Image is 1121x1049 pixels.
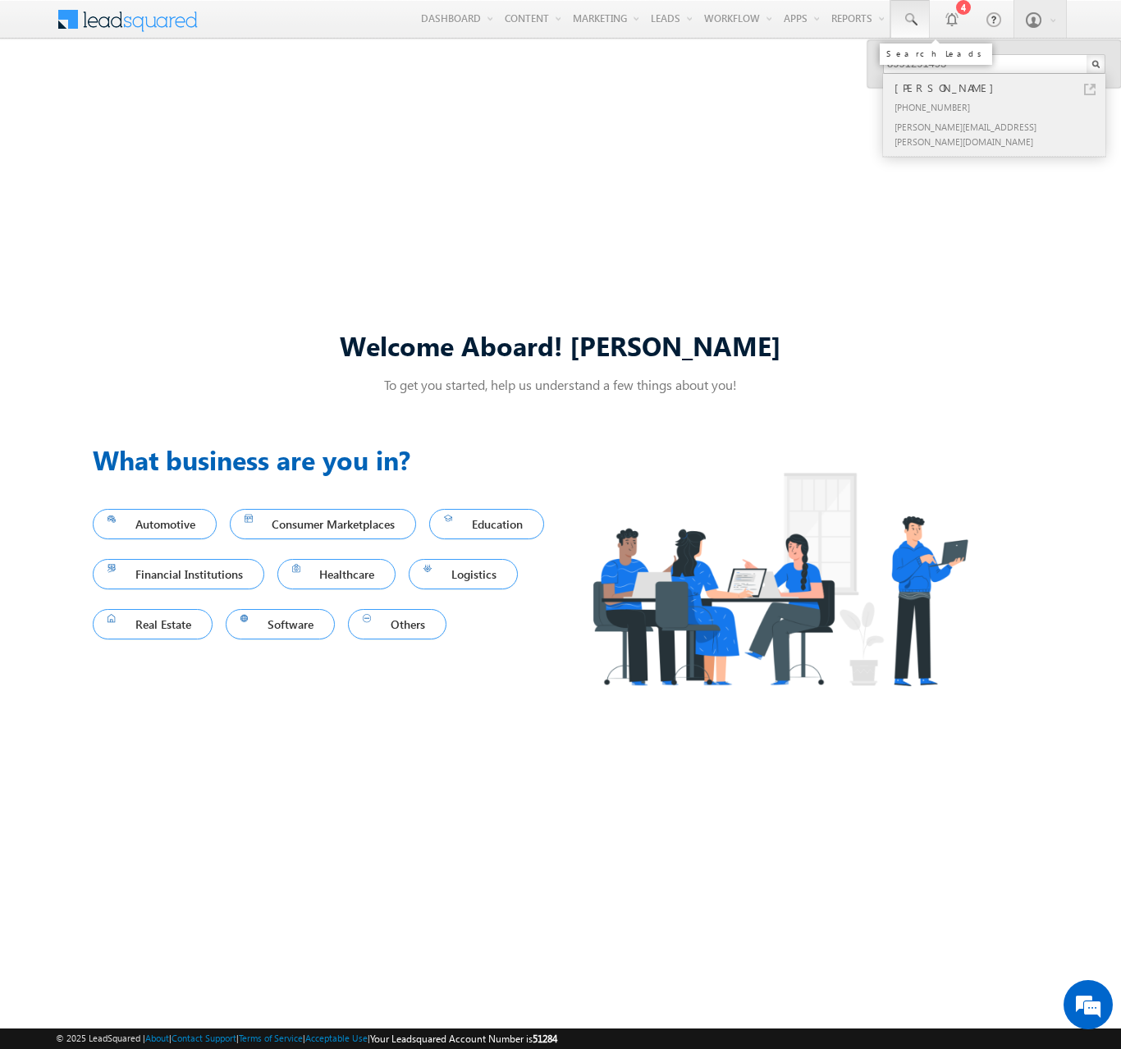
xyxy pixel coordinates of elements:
a: Contact Support [172,1033,236,1043]
a: Acceptable Use [305,1033,368,1043]
p: To get you started, help us understand a few things about you! [93,376,1028,393]
span: Financial Institutions [108,563,249,585]
span: Consumer Marketplaces [245,513,402,535]
img: Industry.png [560,440,999,718]
a: About [145,1033,169,1043]
div: [PHONE_NUMBER] [891,97,1111,117]
div: Search Leads [886,48,986,58]
span: Others [363,613,432,635]
span: 51284 [533,1033,557,1045]
span: Logistics [423,563,503,585]
span: Software [240,613,321,635]
span: Your Leadsquared Account Number is [370,1033,557,1045]
div: [PERSON_NAME][EMAIL_ADDRESS][PERSON_NAME][DOMAIN_NAME] [891,117,1111,151]
span: Real Estate [108,613,198,635]
span: © 2025 LeadSquared | | | | | [56,1031,557,1047]
div: Welcome Aboard! [PERSON_NAME] [93,328,1028,363]
div: [PERSON_NAME] [891,79,1111,97]
span: Education [444,513,529,535]
span: Healthcare [292,563,382,585]
h3: What business are you in? [93,440,560,479]
span: Automotive [108,513,202,535]
a: Terms of Service [239,1033,303,1043]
